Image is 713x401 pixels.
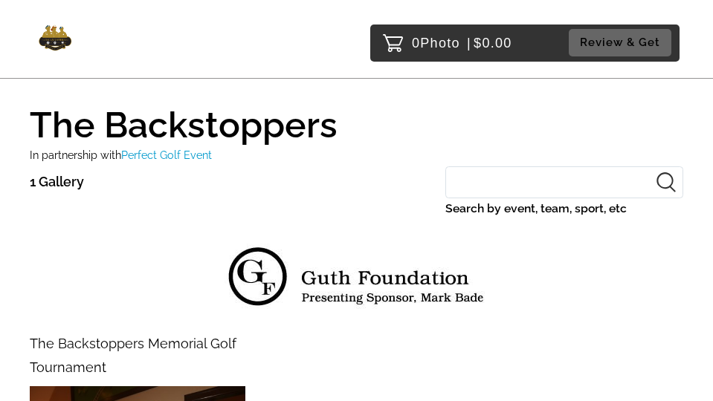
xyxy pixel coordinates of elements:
[121,149,212,161] span: Perfect Golf Event
[30,149,212,161] small: In partnership with
[412,31,512,55] p: 0 $0.00
[445,198,683,219] label: Search by event, team, sport, etc
[420,31,460,55] span: Photo
[30,170,84,194] p: 1 Gallery
[33,22,76,56] img: Snapphound Logo
[569,29,676,56] a: Review & Get
[30,336,236,375] span: The Backstoppers Memorial Golf Tournament
[30,94,683,143] h1: The Backstoppers
[86,244,627,310] img: perfectgolf%2Fbackstoppers%2Fgallery%2Fundefined%2F2b7d2632-34ef-48d3-b913-e2f85f658d06
[569,29,671,56] button: Review & Get
[467,36,471,50] span: |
